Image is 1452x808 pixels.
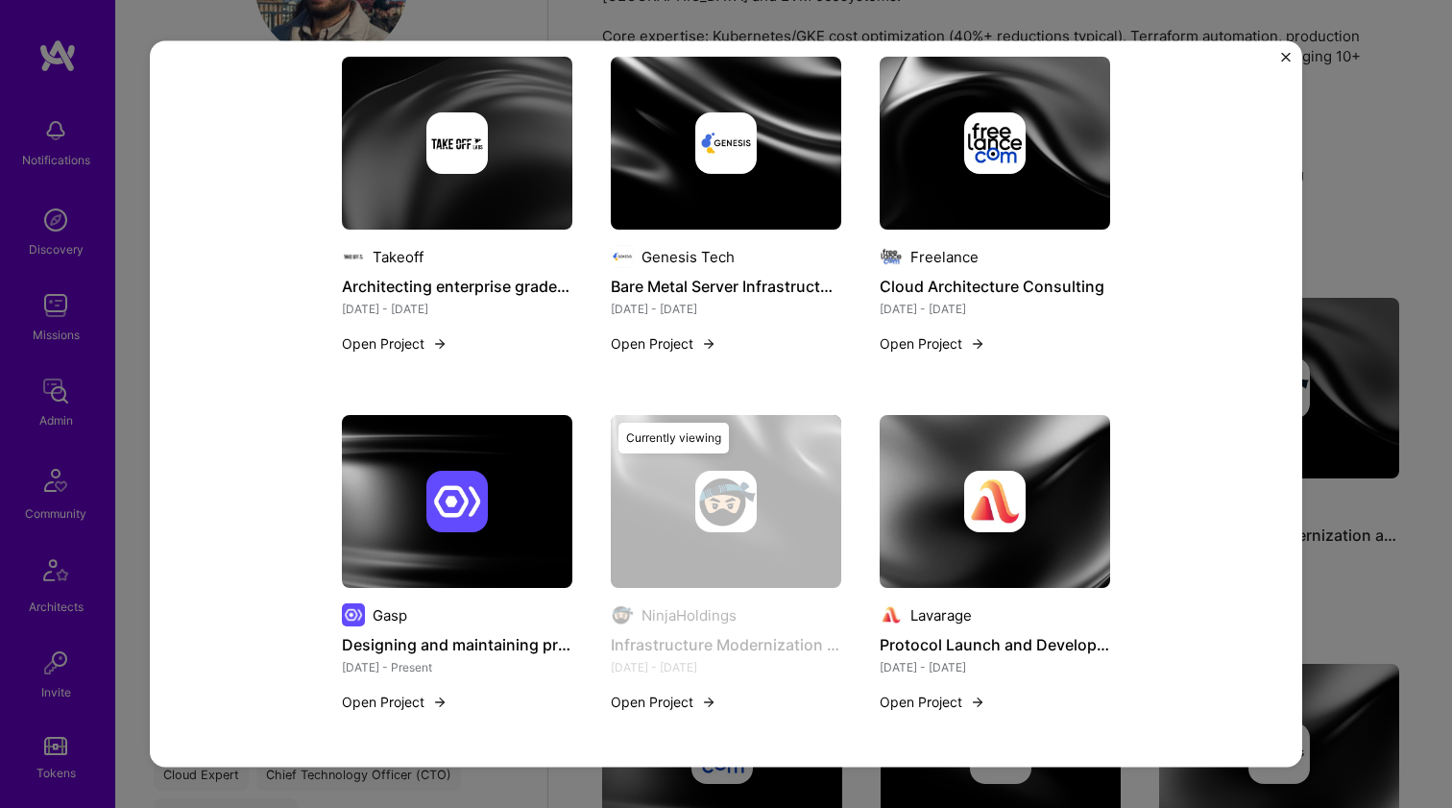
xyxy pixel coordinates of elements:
[880,245,903,268] img: Company logo
[432,335,448,351] img: arrow-right
[342,333,448,354] button: Open Project
[880,415,1110,588] img: cover
[970,694,985,709] img: arrow-right
[342,603,365,626] img: Company logo
[373,246,423,266] div: Takeoff
[964,471,1026,532] img: Company logo
[342,657,572,677] div: [DATE] - Present
[342,415,572,588] img: cover
[880,333,985,354] button: Open Project
[611,415,841,588] img: cover
[426,112,488,174] img: Company logo
[342,274,572,299] h4: Architecting enterprise grade infrastructure from scratch
[880,632,1110,657] h4: Protocol Launch and Development team hiring and management
[695,112,757,174] img: Company logo
[641,246,735,266] div: Genesis Tech
[880,299,1110,319] div: [DATE] - [DATE]
[910,604,972,624] div: Lavarage
[880,692,985,712] button: Open Project
[342,57,572,230] img: cover
[970,335,985,351] img: arrow-right
[701,694,716,709] img: arrow-right
[342,692,448,712] button: Open Project
[701,335,716,351] img: arrow-right
[611,57,841,230] img: cover
[432,694,448,709] img: arrow-right
[910,246,979,266] div: Freelance
[373,604,407,624] div: Gasp
[880,57,1110,230] img: cover
[611,333,716,354] button: Open Project
[880,274,1110,299] h4: Cloud Architecture Consulting
[342,632,572,657] h4: Designing and maintaining production grade blockchain infrastructure solo for 3 years without dow...
[611,274,841,299] h4: Bare Metal Server Infrastructure Management
[880,657,1110,677] div: [DATE] - [DATE]
[426,471,488,532] img: Company logo
[964,112,1026,174] img: Company logo
[611,692,716,712] button: Open Project
[1281,52,1291,72] button: Close
[618,423,729,453] div: Currently viewing
[342,245,365,268] img: Company logo
[880,603,903,626] img: Company logo
[611,245,634,268] img: Company logo
[342,299,572,319] div: [DATE] - [DATE]
[611,299,841,319] div: [DATE] - [DATE]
